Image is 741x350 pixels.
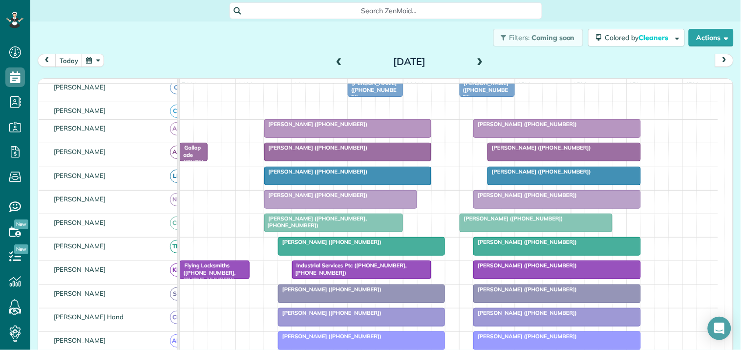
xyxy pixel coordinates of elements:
span: TM [170,240,183,253]
button: today [55,54,83,67]
span: AH [170,122,183,135]
span: [PERSON_NAME] [52,107,108,114]
span: [PERSON_NAME] [52,195,108,203]
button: Actions [689,29,734,46]
span: [PERSON_NAME] [52,172,108,179]
span: ND [170,193,183,206]
span: [PERSON_NAME] [52,83,108,91]
span: [PERSON_NAME] ([PHONE_NUMBER]) [487,168,592,175]
span: 4pm [683,81,700,89]
span: [PERSON_NAME] ([PHONE_NUMBER]) [473,286,577,293]
span: KD [170,263,183,277]
span: [PERSON_NAME] [52,289,108,297]
span: [PERSON_NAME] [52,148,108,155]
span: [PERSON_NAME] ([PHONE_NUMBER]) [347,80,397,101]
span: [PERSON_NAME] ([PHONE_NUMBER]) [473,309,577,316]
button: prev [38,54,56,67]
span: Colored by [605,33,672,42]
span: 8am [236,81,254,89]
span: [PERSON_NAME] ([PHONE_NUMBER]) [277,333,382,340]
span: [PERSON_NAME] ([PHONE_NUMBER]) [264,121,368,128]
span: AM [170,334,183,348]
span: [PERSON_NAME] ([PHONE_NUMBER]) [473,333,577,340]
span: [PERSON_NAME] ([PHONE_NUMBER]) [264,192,368,198]
span: 10am [348,81,370,89]
span: [PERSON_NAME] ([PHONE_NUMBER], [PHONE_NUMBER]) [264,215,367,229]
span: Filters: [509,33,530,42]
div: Open Intercom Messenger [708,317,731,340]
span: CJ [170,81,183,94]
span: Industrial Services Ptc ([PHONE_NUMBER], [PHONE_NUMBER]) [292,262,407,276]
span: [PERSON_NAME] [52,336,108,344]
span: [PERSON_NAME] ([PHONE_NUMBER]) [459,215,564,222]
span: Gallopade ([PHONE_NUMBER], [PHONE_NUMBER]) [179,144,203,200]
span: [PERSON_NAME] [52,265,108,273]
span: New [14,219,28,229]
span: 12pm [460,81,481,89]
span: [PERSON_NAME] ([PHONE_NUMBER]) [487,144,592,151]
span: 3pm [627,81,644,89]
span: [PERSON_NAME] ([PHONE_NUMBER]) [473,192,577,198]
button: Colored byCleaners [588,29,685,46]
span: CH [170,311,183,324]
span: 1pm [515,81,532,89]
span: [PERSON_NAME] [52,242,108,250]
span: [PERSON_NAME] ([PHONE_NUMBER]) [277,286,382,293]
span: AR [170,146,183,159]
span: [PERSON_NAME] ([PHONE_NUMBER]) [473,262,577,269]
span: [PERSON_NAME] ([PHONE_NUMBER]) [264,144,368,151]
span: [PERSON_NAME] ([PHONE_NUMBER]) [264,168,368,175]
span: [PERSON_NAME] ([PHONE_NUMBER]) [277,239,382,245]
span: [PERSON_NAME] ([PHONE_NUMBER]) [473,239,577,245]
span: 9am [292,81,310,89]
h2: [DATE] [348,56,470,67]
span: [PERSON_NAME] [52,124,108,132]
span: [PERSON_NAME] ([PHONE_NUMBER]) [277,309,382,316]
span: CM [170,217,183,230]
span: CT [170,105,183,118]
span: 11am [403,81,425,89]
span: [PERSON_NAME] ([PHONE_NUMBER]) [459,80,509,101]
span: SC [170,287,183,301]
span: LH [170,170,183,183]
span: [PERSON_NAME] [52,219,108,226]
span: [PERSON_NAME] Hand [52,313,126,321]
span: 7am [180,81,198,89]
span: 2pm [572,81,589,89]
span: New [14,244,28,254]
button: next [715,54,734,67]
span: [PERSON_NAME] ([PHONE_NUMBER]) [473,121,577,128]
span: Coming soon [531,33,575,42]
span: Flying Locksmiths ([PHONE_NUMBER], [PHONE_NUMBER]) [179,262,235,283]
span: Cleaners [639,33,670,42]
